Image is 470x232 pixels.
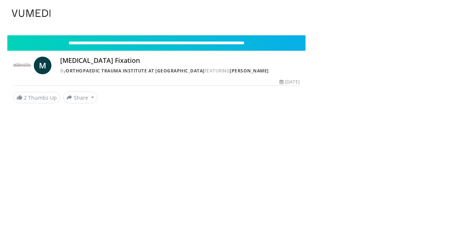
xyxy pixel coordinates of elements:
[60,68,300,74] div: By FEATURING
[34,57,51,74] a: M
[66,68,205,74] a: Orthopaedic Trauma Institute at [GEOGRAPHIC_DATA]
[279,79,299,85] div: [DATE]
[12,10,51,17] img: VuMedi Logo
[24,94,27,101] span: 2
[13,92,60,103] a: 2 Thumbs Up
[60,57,300,65] h4: [MEDICAL_DATA] Fixation
[230,68,269,74] a: [PERSON_NAME]
[13,57,31,74] img: Orthopaedic Trauma Institute at UCSF
[63,92,97,103] button: Share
